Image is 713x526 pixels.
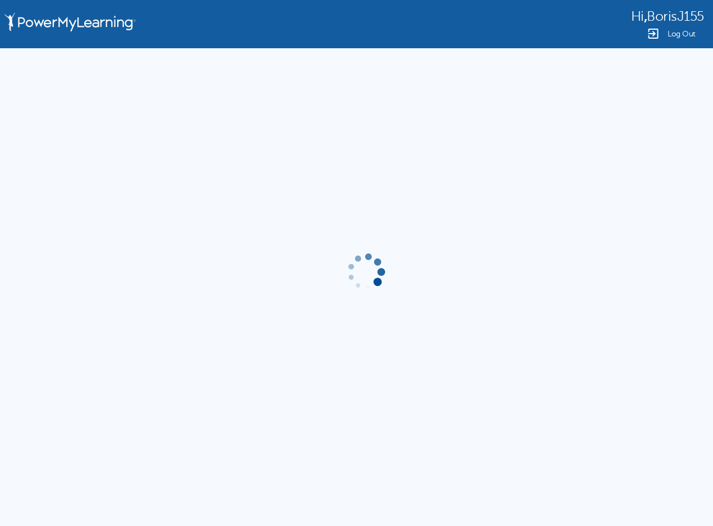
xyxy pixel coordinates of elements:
div: , [631,8,704,24]
img: gif-load2.gif [345,251,387,293]
img: Logout Icon [646,27,660,40]
span: BorisJ155 [647,9,704,24]
span: Hi [631,9,644,24]
span: Log Out [668,30,696,38]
